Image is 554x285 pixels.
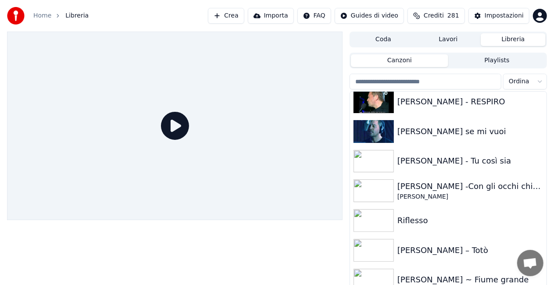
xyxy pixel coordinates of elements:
[416,33,481,46] button: Lavori
[33,11,51,20] a: Home
[397,125,543,138] div: [PERSON_NAME] se mi vuoi
[447,11,459,20] span: 281
[448,54,546,67] button: Playlists
[397,192,543,201] div: [PERSON_NAME]
[297,8,331,24] button: FAQ
[7,7,25,25] img: youka
[397,155,543,167] div: [PERSON_NAME] - Tu così sia
[248,8,294,24] button: Importa
[481,33,546,46] button: Libreria
[424,11,444,20] span: Crediti
[351,54,448,67] button: Canzoni
[407,8,465,24] button: Crediti281
[397,180,543,192] div: [PERSON_NAME] -Con gli occhi chiusi e i pugni stretti
[468,8,529,24] button: Impostazioni
[208,8,244,24] button: Crea
[65,11,89,20] span: Libreria
[397,214,543,227] div: Riflesso
[397,244,543,256] div: [PERSON_NAME] – Totò
[509,77,529,86] span: Ordina
[517,250,543,276] a: Aprire la chat
[33,11,89,20] nav: breadcrumb
[335,8,404,24] button: Guides di video
[485,11,524,20] div: Impostazioni
[351,33,416,46] button: Coda
[397,96,543,108] div: [PERSON_NAME] - RESPIRO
